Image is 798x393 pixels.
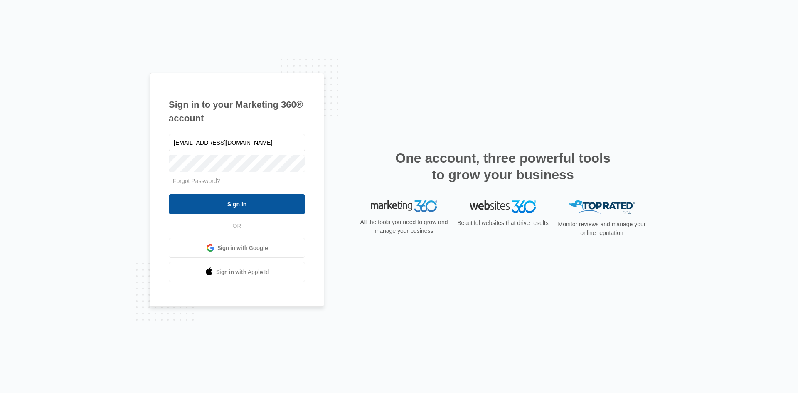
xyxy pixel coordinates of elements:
p: All the tools you need to grow and manage your business [357,218,451,235]
p: Beautiful websites that drive results [456,219,549,227]
h1: Sign in to your Marketing 360® account [169,98,305,125]
p: Monitor reviews and manage your online reputation [555,220,648,237]
input: Sign In [169,194,305,214]
span: Sign in with Apple Id [216,268,269,277]
span: Sign in with Google [217,244,268,252]
input: Email [169,134,305,151]
span: OR [227,222,247,230]
a: Sign in with Apple Id [169,262,305,282]
img: Websites 360 [470,200,536,213]
img: Marketing 360 [371,200,437,212]
img: Top Rated Local [569,200,635,214]
h2: One account, three powerful tools to grow your business [393,150,613,183]
a: Sign in with Google [169,238,305,258]
a: Forgot Password? [173,178,220,184]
